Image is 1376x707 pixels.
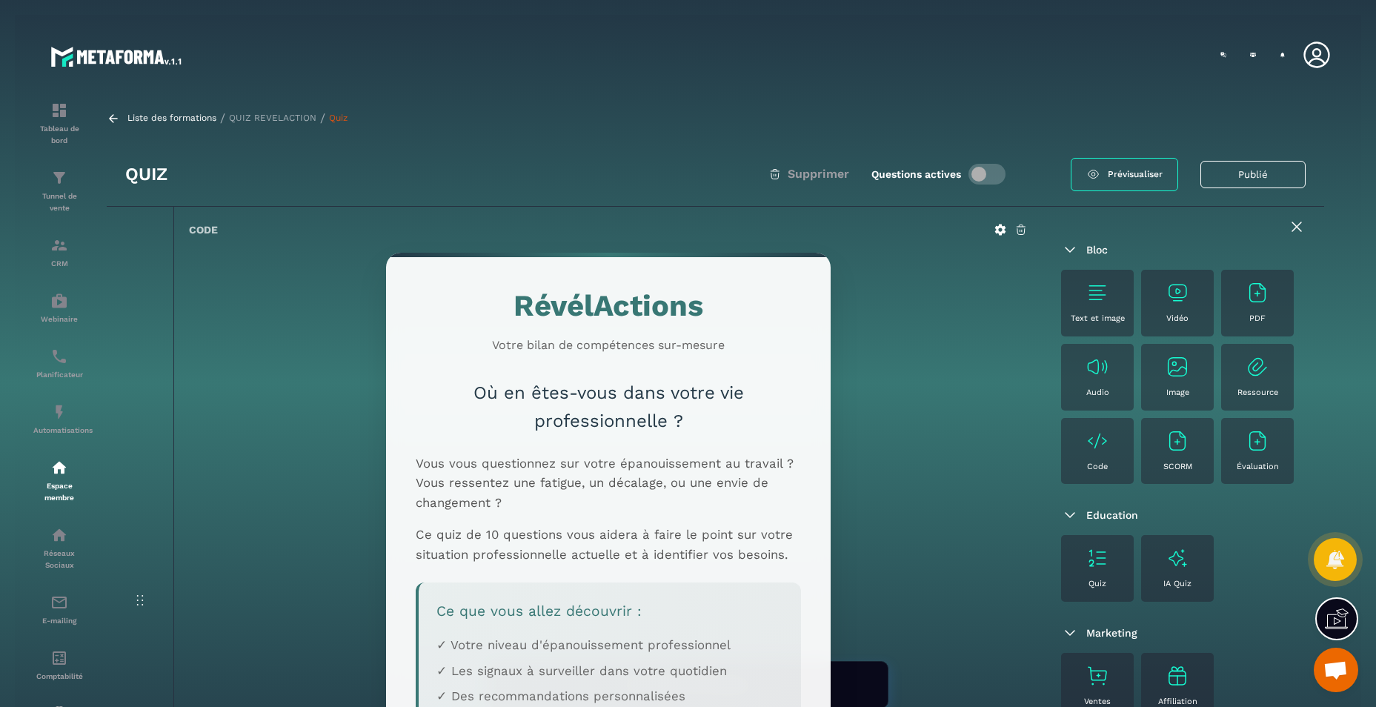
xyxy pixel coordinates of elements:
[416,454,801,514] p: Vous vous questionnez sur votre épanouissement au travail ? Vous ressentez une fatigue, un décala...
[416,379,801,436] h2: Où en êtes-vous dans votre vie professionnelle ?
[33,281,85,336] a: automationsautomationsWebinaire
[33,369,85,381] p: Planificateur
[1086,664,1109,688] img: text-image no-wra
[871,166,961,182] label: Questions actives
[50,169,68,187] img: formation
[1086,386,1109,399] p: Audio
[33,671,85,683] p: Comptabilité
[33,225,85,281] a: formationformationCRM
[1071,158,1178,191] a: Prévisualiser
[436,600,783,623] h3: Ce que vous allez découvrir :
[1166,664,1189,688] img: text-image
[1314,648,1358,692] a: Ouvrir le chat
[1061,241,1079,259] img: arrow-down
[1166,281,1189,305] img: text-image no-wra
[33,258,85,270] p: CRM
[1200,161,1306,188] button: Publié
[125,162,167,186] h3: Quiz
[1163,460,1192,474] p: SCORM
[1108,167,1163,182] span: Prévisualiser
[320,109,325,128] span: /
[1086,507,1138,523] span: Education
[1237,460,1279,474] p: Évaluation
[1246,281,1269,305] img: text-image no-wra
[33,480,85,504] p: Espace membre
[33,336,85,392] a: schedulerschedulerPlanificateur
[33,548,85,571] p: Réseaux Sociaux
[50,403,68,421] img: automations
[33,615,85,627] p: E-mailing
[220,109,225,128] span: /
[416,525,801,565] p: Ce quiz de 10 questions vous aidera à faire le point sur votre situation professionnelle actuelle...
[788,165,849,184] span: Supprimer
[416,282,801,330] h1: RévélActions
[50,102,68,119] img: formation
[1086,355,1109,379] img: text-image no-wra
[189,222,218,238] h6: Code
[127,111,216,125] a: Liste des formations
[229,111,316,125] a: QUIZ REVELACTION
[1249,312,1266,325] p: PDF
[1246,429,1269,453] img: text-image no-wra
[1166,355,1189,379] img: text-image no-wra
[436,686,783,706] p: ✓ Des recommandations personnalisées
[33,313,85,325] p: Webinaire
[33,638,85,694] a: accountantaccountantComptabilité
[33,582,85,638] a: emailemailE-mailing
[1086,625,1137,641] span: Marketing
[436,635,783,655] p: ✓ Votre niveau d'épanouissement professionnel
[1086,429,1109,453] img: text-image no-wra
[50,43,184,70] img: logo
[50,236,68,254] img: formation
[33,425,85,437] p: Automatisations
[416,336,801,355] p: Votre bilan de compétences sur-mesure
[33,515,85,582] a: social-networksocial-networkRéseaux Sociaux
[33,158,85,225] a: formationformationTunnel de vente
[1086,242,1108,258] span: Bloc
[1166,429,1189,453] img: text-image no-wra
[50,459,68,477] img: automations
[1086,281,1109,305] img: text-image no-wra
[436,661,783,681] p: ✓ Les signaux à surveiller dans votre quotidien
[50,594,68,611] img: email
[33,190,85,214] p: Tunnel de vente
[1237,386,1278,399] p: Ressource
[33,448,85,515] a: automationsautomationsEspace membre
[33,90,85,158] a: formationformationTableau de bord
[1163,577,1191,591] p: IA Quiz
[1166,386,1189,399] p: Image
[1071,312,1125,325] p: Text et image
[1061,624,1079,642] img: arrow-down
[1246,355,1269,379] img: text-image no-wra
[1166,546,1189,570] img: text-image
[50,649,68,667] img: accountant
[1061,506,1079,524] img: arrow-down
[50,292,68,310] img: automations
[329,111,348,125] a: Quiz
[1086,546,1109,570] img: text-image no-wra
[1088,577,1106,591] p: Quiz
[1166,312,1189,325] p: Vidéo
[33,123,85,147] p: Tableau de bord
[50,526,68,544] img: social-network
[33,392,85,448] a: automationsautomationsAutomatisations
[50,348,68,365] img: scheduler
[1087,460,1108,474] p: Code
